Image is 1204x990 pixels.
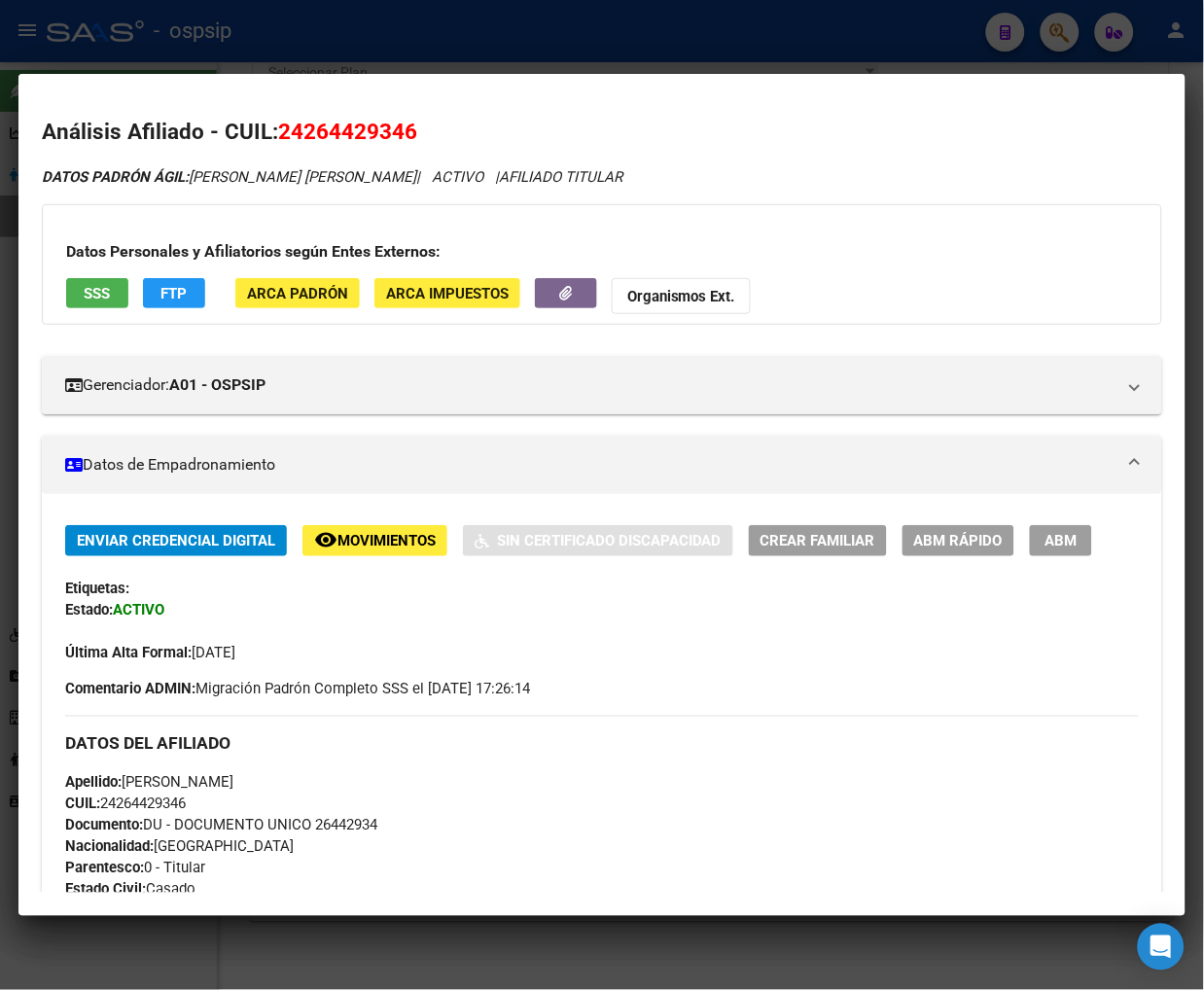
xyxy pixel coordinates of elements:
button: ABM [1030,525,1092,555]
strong: Etiquetas: [65,580,129,597]
span: SSS [85,285,111,302]
button: Crear Familiar [749,525,887,555]
div: Open Intercom Messenger [1138,924,1185,971]
h3: DATOS DEL AFILIADO [65,733,1139,755]
strong: DATOS PADRÓN ÁGIL: [42,168,189,186]
button: ARCA Impuestos [374,278,520,308]
mat-panel-title: Datos de Empadronamiento [65,453,1115,477]
button: Movimientos [302,525,447,555]
span: Crear Familiar [761,533,875,550]
button: Sin Certificado Discapacidad [463,525,733,555]
span: [PERSON_NAME] [65,774,233,792]
strong: Comentario ADMIN: [65,681,195,698]
button: Enviar Credencial Digital [65,525,287,555]
span: ARCA Padrón [247,285,348,302]
strong: A01 - OSPSIP [169,373,266,397]
span: [DATE] [65,644,235,661]
strong: Estado Civil: [65,881,146,899]
span: [GEOGRAPHIC_DATA] [65,838,294,856]
span: AFILIADO TITULAR [499,168,622,186]
strong: ACTIVO [113,601,164,619]
span: ARCA Impuestos [386,285,509,302]
i: | ACTIVO | [42,168,622,186]
span: Movimientos [337,533,436,550]
button: Organismos Ext. [612,278,751,314]
span: ABM [1045,533,1078,550]
span: Enviar Credencial Digital [77,533,275,550]
button: ABM Rápido [903,525,1014,555]
mat-expansion-panel-header: Datos de Empadronamiento [42,436,1162,494]
span: Migración Padrón Completo SSS el [DATE] 17:26:14 [65,679,530,700]
strong: Documento: [65,817,143,834]
span: ABM Rápido [914,533,1003,550]
span: Sin Certificado Discapacidad [497,533,722,550]
h3: Datos Personales y Afiliatorios según Entes Externos: [66,240,1138,264]
button: ARCA Padrón [235,278,360,308]
strong: Última Alta Formal: [65,644,192,661]
h2: Análisis Afiliado - CUIL: [42,116,1162,149]
span: FTP [161,285,188,302]
span: 24264429346 [278,119,417,144]
strong: Apellido: [65,774,122,792]
span: [PERSON_NAME] [PERSON_NAME] [42,168,416,186]
span: Casado [65,881,195,899]
button: FTP [143,278,205,308]
button: SSS [66,278,128,308]
mat-panel-title: Gerenciador: [65,373,1115,397]
span: DU - DOCUMENTO UNICO 26442934 [65,817,377,834]
span: 0 - Titular [65,860,205,877]
strong: Organismos Ext. [627,288,735,305]
strong: Nacionalidad: [65,838,154,856]
mat-expansion-panel-header: Gerenciador:A01 - OSPSIP [42,356,1162,414]
strong: CUIL: [65,796,100,813]
strong: Parentesco: [65,860,144,877]
span: 24264429346 [65,796,186,813]
mat-icon: remove_red_eye [314,528,337,551]
strong: Estado: [65,601,113,619]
